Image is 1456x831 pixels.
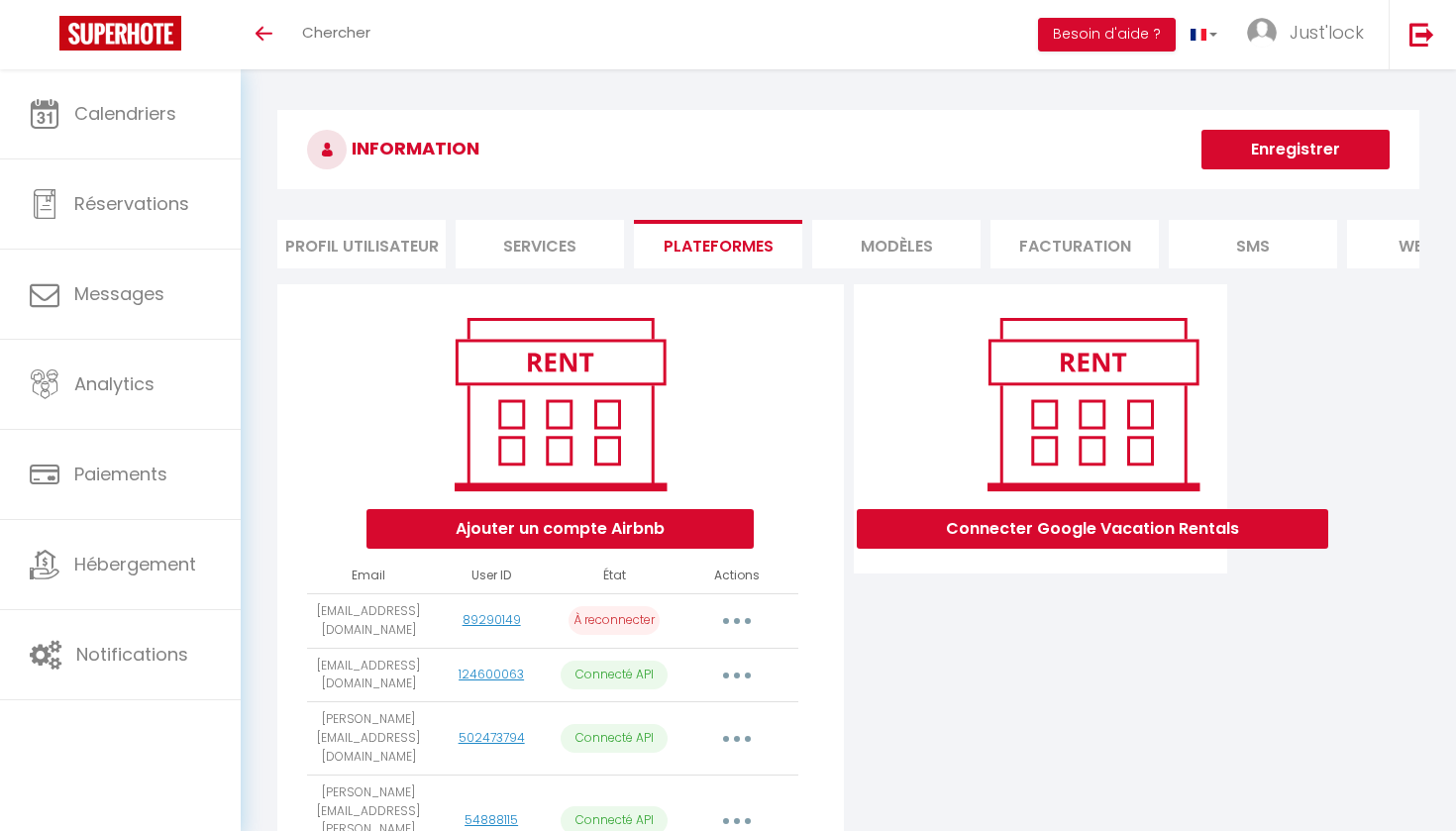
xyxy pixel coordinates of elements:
[74,462,167,486] span: Paiements
[553,559,676,593] th: État
[569,606,660,635] p: À reconnecter
[76,642,188,667] span: Notifications
[1169,220,1337,268] li: SMS
[561,661,668,689] p: Connecté API
[1409,22,1434,47] img: logout
[812,220,981,268] li: MODÈLES
[307,559,430,593] th: Email
[1372,742,1441,816] iframe: Chat
[456,220,624,268] li: Services
[277,220,446,268] li: Profil Utilisateur
[1038,18,1176,52] button: Besoin d'aide ?
[74,552,196,576] span: Hébergement
[1201,130,1390,169] button: Enregistrer
[990,220,1159,268] li: Facturation
[430,559,553,593] th: User ID
[465,811,518,828] a: 54888115
[463,611,521,628] a: 89290149
[74,281,164,306] span: Messages
[857,509,1328,549] button: Connecter Google Vacation Rentals
[74,191,189,216] span: Réservations
[307,648,430,702] td: [EMAIL_ADDRESS][DOMAIN_NAME]
[307,593,430,648] td: [EMAIL_ADDRESS][DOMAIN_NAME]
[74,101,176,126] span: Calendriers
[967,309,1219,499] img: rent.png
[307,702,430,776] td: [PERSON_NAME][EMAIL_ADDRESS][DOMAIN_NAME]
[74,371,155,396] span: Analytics
[634,220,802,268] li: Plateformes
[434,309,686,499] img: rent.png
[366,509,754,549] button: Ajouter un compte Airbnb
[59,16,181,51] img: Super Booking
[302,22,370,43] span: Chercher
[1247,18,1277,48] img: ...
[459,666,524,682] a: 124600063
[459,729,525,746] a: 502473794
[277,110,1419,189] h3: INFORMATION
[561,724,668,753] p: Connecté API
[1290,20,1364,45] span: Just'lock
[676,559,798,593] th: Actions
